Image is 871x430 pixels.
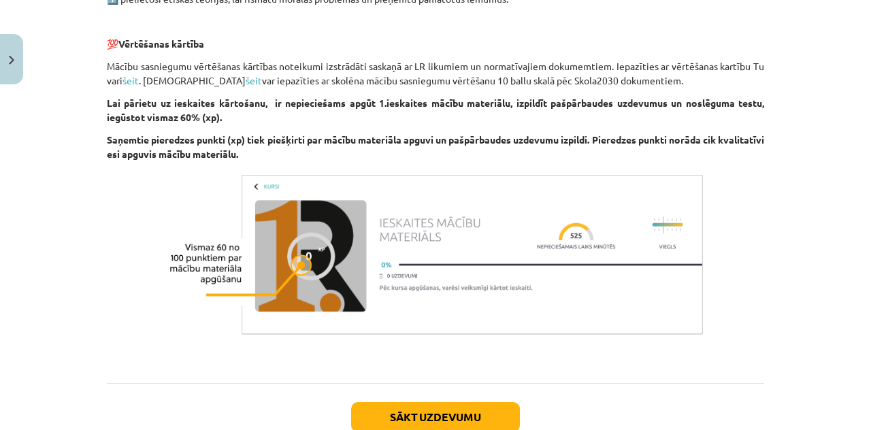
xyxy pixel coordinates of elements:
[107,59,764,88] p: Mācību sasniegumu vērtēšanas kārtības noteikumi izstrādāti saskaņā ar LR likumiem un normatīvajie...
[107,37,764,51] p: 💯
[246,74,262,86] a: šeit
[118,37,204,50] strong: Vērtēšanas kārtība
[107,97,764,123] strong: Lai pārietu uz ieskaites kārtošanu, ir nepieciešams apgūt 1.ieskaites mācību materiālu, izpildīt ...
[107,133,764,160] strong: Saņemtie pieredzes punkti (xp) tiek piešķirti par mācību materiāla apguvi un pašpārbaudes uzdevum...
[9,56,14,65] img: icon-close-lesson-0947bae3869378f0d4975bcd49f059093ad1ed9edebbc8119c70593378902aed.svg
[122,74,139,86] a: šeit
